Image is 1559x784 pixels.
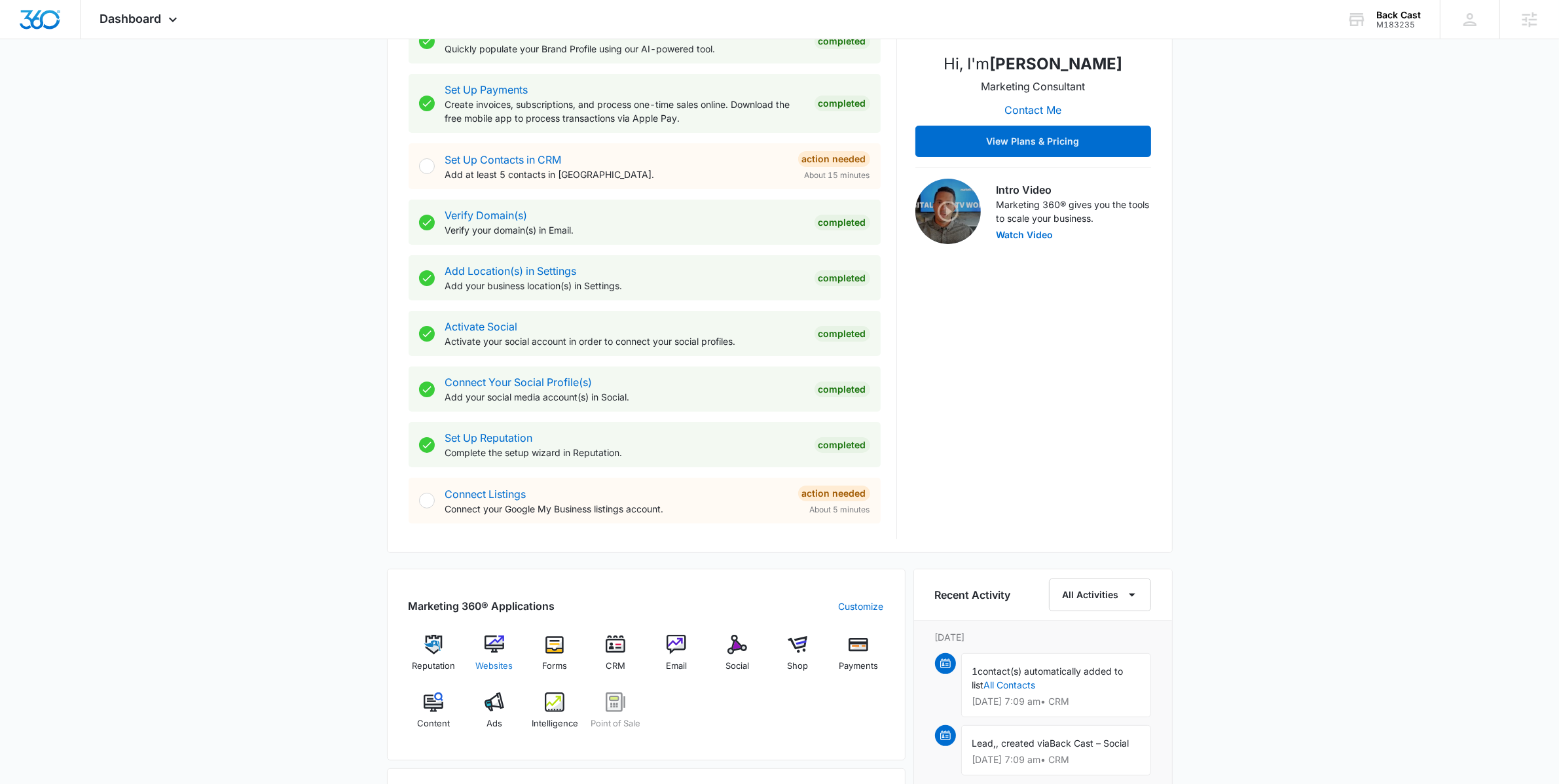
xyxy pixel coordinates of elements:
span: Social [725,660,749,673]
p: Complete the setup wizard in Reputation. [445,446,804,459]
a: Set Up Contacts in CRM [445,153,562,166]
span: Payments [839,660,878,673]
a: Websites [469,635,519,682]
p: Create invoices, subscriptions, and process one-time sales online. Download the free mobile app t... [445,98,804,125]
span: Back Cast – Social [1050,738,1129,749]
span: Shop [787,660,808,673]
a: Forms [530,635,580,682]
a: Reputation [409,635,459,682]
p: Hi, I'm [944,52,1122,76]
a: Verify Domain(s) [445,209,528,222]
a: Content [409,692,459,739]
span: Lead, [972,738,997,749]
a: Social [712,635,762,682]
span: Websites [475,660,513,673]
p: Marketing Consultant [981,79,1085,94]
button: Watch Video [997,230,1054,240]
div: Completed [815,96,870,111]
p: Add your social media account(s) in Social. [445,390,804,404]
a: Ads [469,692,519,739]
div: Action Needed [798,151,870,167]
span: , created via [997,738,1050,749]
span: About 5 minutes [810,504,870,516]
a: Set Up Payments [445,83,528,96]
h2: Marketing 360® Applications [409,598,555,614]
span: Forms [542,660,567,673]
div: Completed [815,382,870,397]
img: Intro Video [915,179,981,244]
div: Completed [815,270,870,286]
button: View Plans & Pricing [915,126,1151,157]
div: Completed [815,215,870,230]
p: Connect your Google My Business listings account. [445,502,788,516]
a: CRM [591,635,641,682]
p: [DATE] [935,630,1151,644]
div: Completed [815,437,870,453]
p: Add your business location(s) in Settings. [445,279,804,293]
p: Marketing 360® gives you the tools to scale your business. [997,198,1151,225]
a: Customize [839,599,884,613]
span: Point of Sale [591,717,640,730]
a: Set Up Reputation [445,431,533,444]
div: Action Needed [798,486,870,501]
span: Email [666,660,687,673]
p: Quickly populate your Brand Profile using our AI-powered tool. [445,42,804,56]
span: contact(s) automatically added to list [972,666,1124,690]
span: About 15 minutes [805,169,870,181]
div: account name [1376,10,1421,20]
a: Add Location(s) in Settings [445,264,577,277]
span: Dashboard [100,12,162,26]
span: Content [417,717,450,730]
a: Email [651,635,702,682]
p: Add at least 5 contacts in [GEOGRAPHIC_DATA]. [445,168,788,181]
div: account id [1376,20,1421,29]
p: [DATE] 7:09 am • CRM [972,697,1140,706]
a: Connect Listings [445,488,526,501]
h3: Intro Video [997,182,1151,198]
div: Completed [815,326,870,342]
p: Activate your social account in order to connect your social profiles. [445,334,804,348]
div: Completed [815,33,870,49]
a: Activate Social [445,320,518,333]
a: Shop [773,635,823,682]
span: CRM [606,660,625,673]
span: 1 [972,666,978,677]
span: Reputation [412,660,455,673]
a: Intelligence [530,692,580,739]
span: Intelligence [532,717,578,730]
p: Verify your domain(s) in Email. [445,223,804,237]
span: Ads [486,717,502,730]
a: Point of Sale [591,692,641,739]
a: All Contacts [984,679,1036,690]
h6: Recent Activity [935,587,1011,603]
button: All Activities [1049,579,1151,611]
a: Payments [834,635,884,682]
p: [DATE] 7:09 am • CRM [972,755,1140,764]
button: Contact Me [991,94,1074,126]
strong: [PERSON_NAME] [989,54,1122,73]
a: Connect Your Social Profile(s) [445,376,593,389]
